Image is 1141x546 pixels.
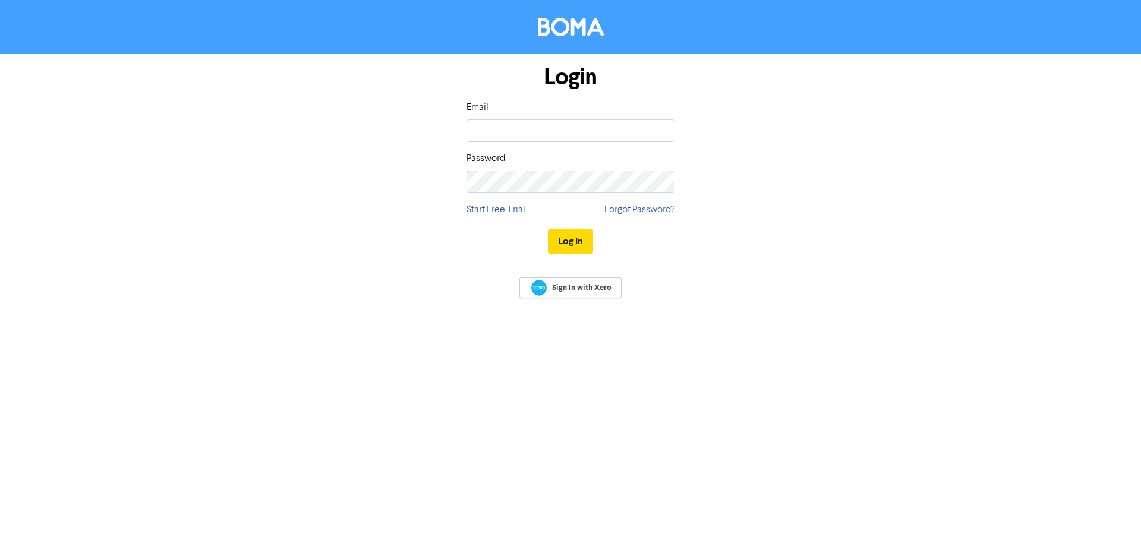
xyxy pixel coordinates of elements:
[467,152,505,166] label: Password
[604,203,674,217] a: Forgot Password?
[467,203,525,217] a: Start Free Trial
[548,229,593,254] button: Log In
[538,18,604,36] img: BOMA Logo
[467,100,488,115] label: Email
[467,64,674,91] h1: Login
[552,282,612,293] span: Sign In with Xero
[519,277,622,298] a: Sign In with Xero
[531,280,547,296] img: Xero logo
[1082,489,1141,546] iframe: Chat Widget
